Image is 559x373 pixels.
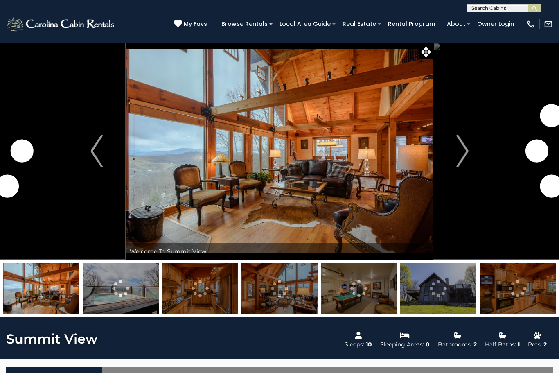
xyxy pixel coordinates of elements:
img: arrow [456,135,469,167]
img: mail-regular-white.png [544,20,553,29]
img: 163273753 [83,263,159,314]
img: 163273717 [400,263,476,314]
span: My Favs [184,20,207,28]
img: 163273721 [162,263,238,314]
img: 163273750 [480,263,556,314]
a: About [443,18,469,30]
a: Real Estate [338,18,380,30]
button: Previous [68,43,126,260]
a: Owner Login [473,18,518,30]
a: My Favs [174,20,209,29]
img: 163273715 [3,263,79,314]
img: phone-regular-white.png [526,20,535,29]
a: Browse Rentals [217,18,272,30]
a: Local Area Guide [275,18,335,30]
img: 163273719 [321,263,397,314]
img: arrow [90,135,103,167]
div: Welcome To Summit View! [126,243,433,260]
img: White-1-2.png [6,16,117,32]
button: Next [433,43,491,260]
img: 163273716 [241,263,318,314]
a: Rental Program [384,18,439,30]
